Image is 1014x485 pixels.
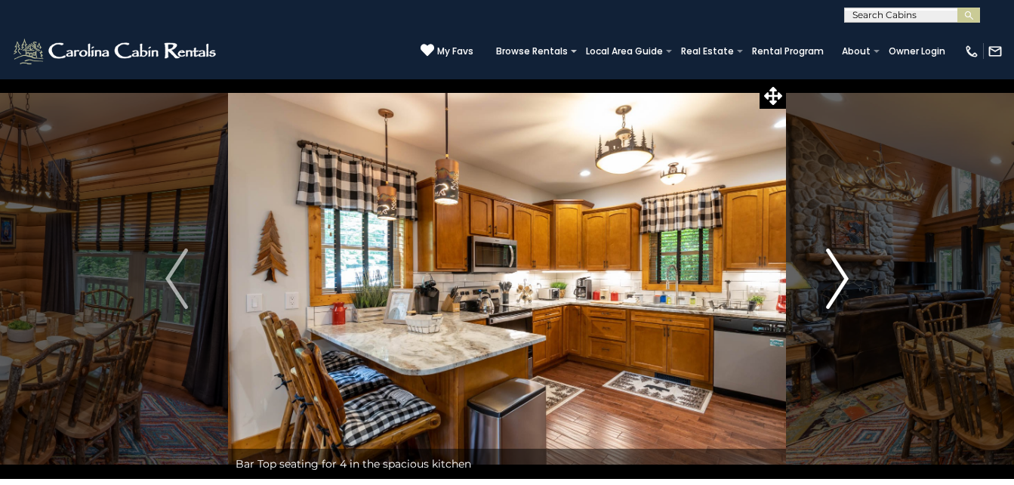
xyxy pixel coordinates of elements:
[578,41,670,62] a: Local Area Guide
[673,41,741,62] a: Real Estate
[826,249,849,309] img: arrow
[988,44,1003,59] img: mail-regular-white.png
[744,41,831,62] a: Rental Program
[834,41,878,62] a: About
[421,43,473,59] a: My Favs
[228,449,786,479] div: Bar Top seating for 4 in the spacious kitchen
[489,41,575,62] a: Browse Rentals
[125,79,228,479] button: Previous
[881,41,953,62] a: Owner Login
[786,79,889,479] button: Next
[165,249,188,309] img: arrow
[437,45,473,58] span: My Favs
[11,36,220,66] img: White-1-2.png
[964,44,979,59] img: phone-regular-white.png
